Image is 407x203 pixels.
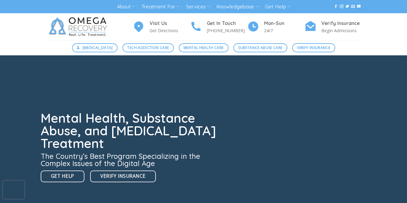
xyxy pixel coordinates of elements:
h4: Verify Insurance [321,20,362,27]
span: Get Help [51,172,74,180]
a: Follow on YouTube [357,5,361,9]
a: Get Help [265,1,290,12]
a: Follow on Twitter [345,5,349,9]
p: [PHONE_NUMBER] [207,27,247,34]
span: Tech Addiction Care [127,45,169,51]
a: About [117,1,135,12]
span: Verify Insurance [100,172,145,180]
span: Mental Health Care [184,45,223,51]
span: Substance Abuse Care [238,45,282,51]
a: Get In Touch [PHONE_NUMBER] [190,20,247,34]
a: Tech Addiction Care [122,43,174,52]
a: Get Help [41,171,84,182]
a: [MEDICAL_DATA] [72,43,118,52]
span: Verify Insurance [297,45,330,51]
iframe: reCAPTCHA [3,181,24,199]
span: [MEDICAL_DATA] [83,45,113,51]
a: Mental Health Care [179,43,229,52]
h4: Visit Us [150,20,190,27]
a: Services [186,1,210,12]
a: Verify Insurance Begin Admissions [304,20,362,34]
p: 24/7 [264,27,304,34]
a: Substance Abuse Care [233,43,287,52]
a: Verify Insurance [90,171,156,182]
a: Send us an email [351,5,355,9]
h1: Mental Health, Substance Abuse, and [MEDICAL_DATA] Treatment [41,112,220,150]
a: Treatment For [141,1,179,12]
a: Knowledgebase [216,1,258,12]
h3: The Country’s Best Program Specializing in the Complex Issues of the Digital Age [41,152,220,167]
a: Visit Us Get Directions [133,20,190,34]
h4: Mon-Sun [264,20,304,27]
a: Verify Insurance [292,43,335,52]
p: Begin Admissions [321,27,362,34]
a: Follow on Facebook [334,5,338,9]
a: Follow on Instagram [340,5,343,9]
h4: Get In Touch [207,20,247,27]
img: Omega Recovery [45,13,113,40]
p: Get Directions [150,27,190,34]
